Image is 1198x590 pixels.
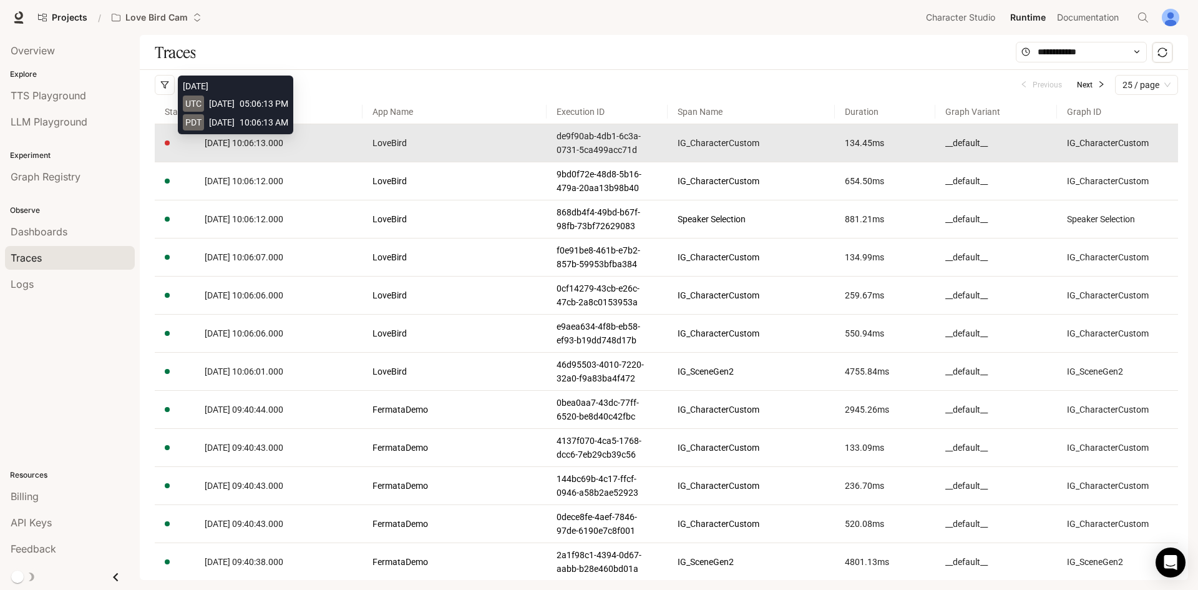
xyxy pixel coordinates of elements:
[183,114,204,130] span: PDT
[845,479,925,493] article: 236.70 ms
[845,365,925,378] a: 4755.84ms
[373,555,537,569] a: FermataDemo
[1067,555,1168,569] a: IG_SceneGen2
[945,517,1046,531] a: __default__
[205,214,283,224] span: [DATE] 10:06:12.000
[557,472,658,499] a: 144bc69b-4c17-ffcf-0946-a58b2ae52923
[945,555,1046,569] article: __default__
[945,250,1046,264] a: __default__
[935,95,1056,129] span: Graph Variant
[678,212,825,226] a: Speaker Selection
[183,79,288,93] div: [DATE]
[205,250,352,264] a: [DATE] 10:06:07.000
[678,136,825,150] a: IG_CharacterCustom
[1067,441,1168,455] a: IG_CharacterCustom
[845,403,925,416] article: 2945.26 ms
[557,396,658,423] a: 0bea0aa7-43dc-77ff-6520-be8d40c42fbc
[945,327,1046,340] article: __default__
[93,11,106,24] div: /
[926,10,995,26] span: Character Studio
[945,441,1046,455] a: __default__
[845,212,925,226] a: 881.21ms
[373,250,537,264] a: LoveBird
[678,174,825,188] a: IG_CharacterCustom
[183,96,204,112] span: UTC
[1067,212,1168,226] a: Speaker Selection
[1067,517,1168,531] a: IG_CharacterCustom
[205,252,283,262] span: [DATE] 10:06:07.000
[845,327,925,340] a: 550.94ms
[1067,479,1168,493] article: IG_CharacterCustom
[1067,174,1168,188] a: IG_CharacterCustom
[845,250,925,264] a: 134.99ms
[209,116,235,129] span: [DATE]
[845,288,925,302] a: 259.67ms
[921,5,1004,30] a: Character Studio
[1057,95,1178,129] span: Graph ID
[373,479,537,493] a: FermataDemo
[373,327,537,340] a: LoveBird
[1067,288,1168,302] a: IG_CharacterCustom
[209,97,235,111] span: [DATE]
[1067,403,1168,416] a: IG_CharacterCustom
[845,136,925,150] article: 134.45 ms
[240,97,288,111] span: 05:06:13 PM
[1157,47,1167,57] span: sync
[678,517,825,531] a: IG_CharacterCustom
[945,403,1046,416] a: __default__
[557,510,658,538] a: 0dece8fe-4aef-7846-97de-6190e7c8f001
[373,174,537,188] a: LoveBird
[845,517,925,531] article: 520.08 ms
[1072,77,1110,92] button: Nextright
[678,327,825,340] a: IG_CharacterCustom
[1067,327,1168,340] a: IG_CharacterCustom
[845,555,925,569] article: 4801.13 ms
[678,555,825,569] a: IG_SceneGen2
[678,365,825,378] a: IG_SceneGen2
[678,250,825,264] a: IG_CharacterCustom
[945,212,1046,226] a: __default__
[205,557,283,567] span: [DATE] 09:40:38.000
[557,548,658,576] a: 2a1f98c1-4394-0d67-aabb-b28e460bd01a
[557,205,658,233] a: 868db4f4-49bd-b67f-98fb-73bf72629083
[205,138,283,148] span: [DATE] 10:06:13.000
[557,243,658,271] a: f0e91be8-461b-e7b2-857b-59953bfba384
[1098,81,1105,88] span: right
[1067,250,1168,264] article: IG_CharacterCustom
[678,441,825,455] a: IG_CharacterCustom
[845,212,925,226] article: 881.21 ms
[845,555,925,569] a: 4801.13ms
[205,403,352,416] a: [DATE] 09:40:44.000
[945,174,1046,188] article: __default__
[205,328,283,338] span: [DATE] 10:06:06.000
[945,288,1046,302] a: __default__
[205,327,352,340] a: [DATE] 10:06:06.000
[52,12,87,23] span: Projects
[557,434,658,461] a: 4137f070-4ca5-1768-dcc6-7eb29cb39c56
[1010,10,1046,26] span: Runtime
[373,365,537,378] a: LoveBird
[373,136,537,150] a: LoveBird
[845,441,925,455] article: 133.09 ms
[205,176,283,186] span: [DATE] 10:06:12.000
[205,481,283,491] span: [DATE] 09:40:43.000
[668,95,835,129] span: Span Name
[205,443,283,453] span: [DATE] 09:40:43.000
[1005,5,1051,30] a: Runtime
[205,174,352,188] a: [DATE] 10:06:12.000
[845,479,925,493] a: 236.70ms
[155,40,195,65] h1: Traces
[845,288,925,302] article: 259.67 ms
[155,95,195,129] span: Status
[1162,9,1179,26] img: User avatar
[205,290,283,300] span: [DATE] 10:06:06.000
[363,95,547,129] span: App Name
[845,174,925,188] a: 654.50ms
[1067,365,1168,378] a: IG_SceneGen2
